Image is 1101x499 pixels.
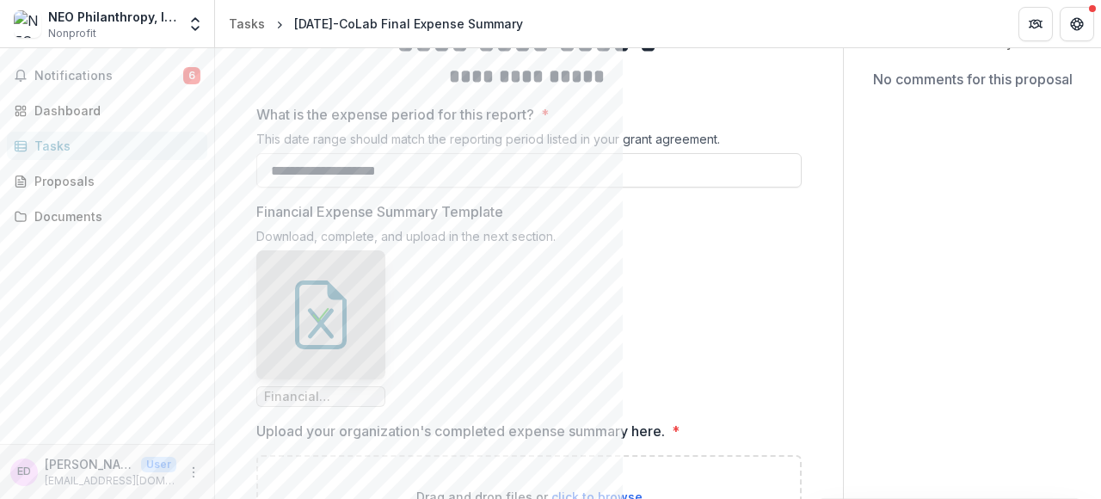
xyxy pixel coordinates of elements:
nav: breadcrumb [222,11,530,36]
div: Proposals [34,172,194,190]
div: Dashboard [34,102,194,120]
button: Get Help [1060,7,1094,41]
p: Upload your organization's completed expense summary here. [256,421,665,441]
a: Tasks [7,132,207,160]
p: [PERSON_NAME] [45,455,134,473]
a: Tasks [222,11,272,36]
img: NEO Philanthropy, Inc. [14,10,41,38]
button: Partners [1018,7,1053,41]
p: Financial Expense Summary Template [256,201,503,222]
span: Notifications [34,69,183,83]
div: This date range should match the reporting period listed in your grant agreement. [256,132,802,153]
div: Eleonora Davidyan [17,466,31,477]
p: No comments for this proposal [873,69,1073,89]
button: Open entity switcher [183,7,207,41]
div: NEO Philanthropy, Inc. [48,8,176,26]
a: Dashboard [7,96,207,125]
button: Notifications6 [7,62,207,89]
div: [DATE]-CoLab Final Expense Summary [294,15,523,33]
div: Documents [34,207,194,225]
p: User [141,457,176,472]
span: 6 [183,67,200,84]
span: Financial Report_Expense Summary Template.xls [264,390,378,404]
a: Proposals [7,167,207,195]
a: Documents [7,202,207,231]
div: Tasks [229,15,265,33]
div: Financial Report_Expense Summary Template.xls [256,250,385,407]
span: Nonprofit [48,26,96,41]
button: More [183,462,204,483]
div: Tasks [34,137,194,155]
p: [EMAIL_ADDRESS][DOMAIN_NAME] [45,473,176,489]
p: What is the expense period for this report? [256,104,534,125]
div: Download, complete, and upload in the next section. [256,229,802,250]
